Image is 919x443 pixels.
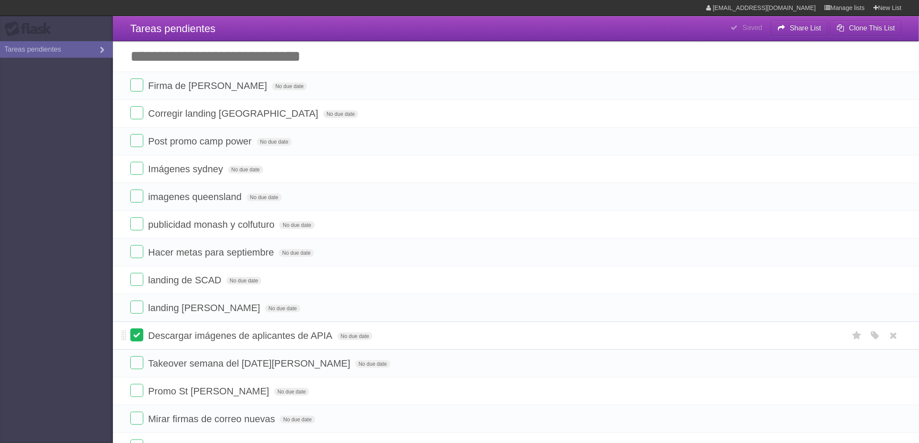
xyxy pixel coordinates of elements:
[130,412,143,425] label: Done
[130,301,143,314] label: Done
[743,24,762,31] b: Saved
[280,416,315,423] span: No due date
[790,24,821,32] b: Share List
[130,23,215,34] span: Tareas pendientes
[226,277,261,285] span: No due date
[130,106,143,119] label: Done
[274,388,309,396] span: No due date
[130,79,143,92] label: Done
[148,330,334,341] span: Descargar imágenes de aplicantes de APIA
[148,136,254,147] span: Post promo camp power
[130,356,143,369] label: Done
[228,166,263,174] span: No due date
[355,360,390,368] span: No due date
[279,221,314,229] span: No due date
[247,194,282,201] span: No due date
[130,384,143,397] label: Done
[265,305,300,312] span: No due date
[148,191,244,202] span: imagenes queensland
[148,386,271,397] span: Promo St [PERSON_NAME]
[257,138,292,146] span: No due date
[337,332,373,340] span: No due date
[130,162,143,175] label: Done
[272,82,307,90] span: No due date
[279,249,314,257] span: No due date
[148,219,277,230] span: publicidad monash y colfuturo
[130,245,143,258] label: Done
[148,80,269,91] span: Firma de [PERSON_NAME]
[148,108,321,119] span: Corregir landing [GEOGRAPHIC_DATA]
[148,247,276,258] span: Hacer metas para septiembre
[148,302,262,313] span: landing [PERSON_NAME]
[130,217,143,230] label: Done
[849,328,865,343] label: Star task
[4,21,56,37] div: Flask
[849,24,895,32] b: Clone This List
[771,20,828,36] button: Share List
[148,275,224,285] span: landing de SCAD
[130,190,143,203] label: Done
[130,134,143,147] label: Done
[830,20,902,36] button: Clone This List
[148,164,225,174] span: Imágenes sydney
[148,358,352,369] span: Takeover semana del [DATE][PERSON_NAME]
[130,328,143,341] label: Done
[323,110,358,118] span: No due date
[130,273,143,286] label: Done
[148,413,277,424] span: Mirar firmas de correo nuevas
